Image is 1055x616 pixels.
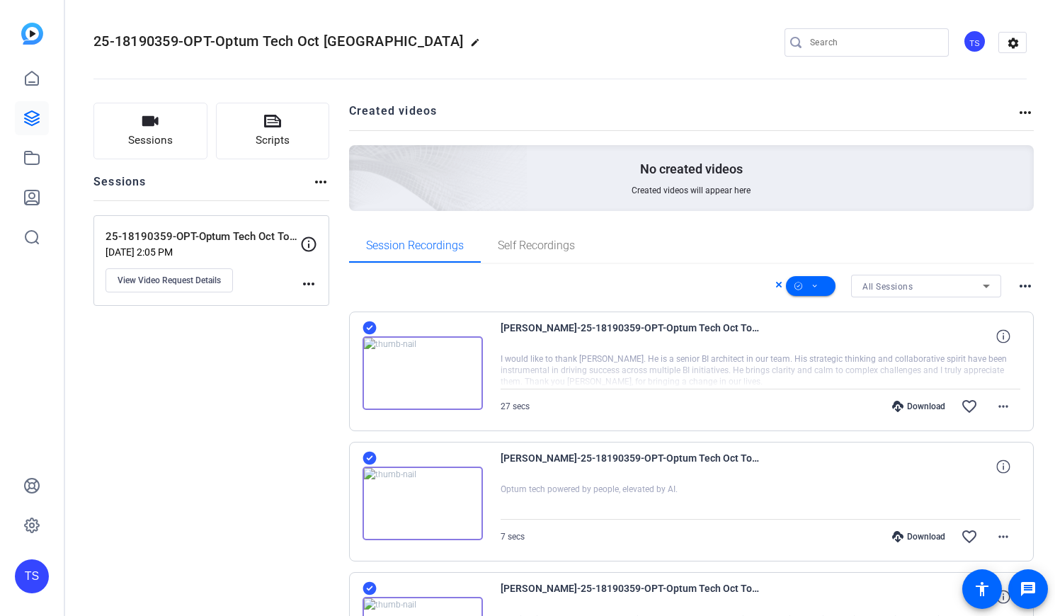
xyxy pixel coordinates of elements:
h2: Sessions [93,173,147,200]
p: 25-18190359-OPT-Optum Tech Oct Town Hall self-reco [105,229,300,245]
span: [PERSON_NAME]-25-18190359-OPT-Optum Tech Oct Town Hall-25-18190359-OPT-Optum Tech Oct Town Hall s... [501,450,763,484]
input: Search [810,34,937,51]
span: Created videos will appear here [632,185,751,196]
img: thumb-nail [363,467,483,540]
div: Download [885,401,952,412]
div: Download [885,531,952,542]
span: 27 secs [501,401,530,411]
span: Sessions [128,132,173,149]
mat-icon: favorite_border [961,528,978,545]
mat-icon: more_horiz [995,528,1012,545]
mat-icon: more_horiz [312,173,329,190]
span: 7 secs [501,532,525,542]
button: Sessions [93,103,207,159]
ngx-avatar: Tilt Studios [963,30,988,55]
span: All Sessions [862,282,913,292]
button: Scripts [216,103,330,159]
mat-icon: settings [999,33,1027,54]
div: TS [15,559,49,593]
div: TS [963,30,986,53]
h2: Created videos [349,103,1017,130]
mat-icon: more_horiz [300,275,317,292]
mat-icon: accessibility [974,581,991,598]
mat-icon: more_horiz [995,398,1012,415]
span: Self Recordings [498,240,575,251]
span: View Video Request Details [118,275,221,286]
span: Scripts [256,132,290,149]
mat-icon: more_horiz [1017,278,1034,295]
span: Session Recordings [366,240,464,251]
span: [PERSON_NAME]-25-18190359-OPT-Optum Tech Oct Town Hall-25-18190359-OPT-Optum Tech Oct Town Hall s... [501,580,763,614]
img: Creted videos background [190,5,528,312]
span: 25-18190359-OPT-Optum Tech Oct [GEOGRAPHIC_DATA] [93,33,463,50]
p: [DATE] 2:05 PM [105,246,300,258]
img: thumb-nail [363,336,483,410]
img: blue-gradient.svg [21,23,43,45]
mat-icon: message [1020,581,1037,598]
mat-icon: edit [470,38,487,55]
mat-icon: more_horiz [1017,104,1034,121]
span: [PERSON_NAME]-25-18190359-OPT-Optum Tech Oct Town Hall-25-18190359-OPT-Optum Tech Oct Town Hall s... [501,319,763,353]
p: No created videos [640,161,743,178]
mat-icon: favorite_border [961,398,978,415]
button: View Video Request Details [105,268,233,292]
